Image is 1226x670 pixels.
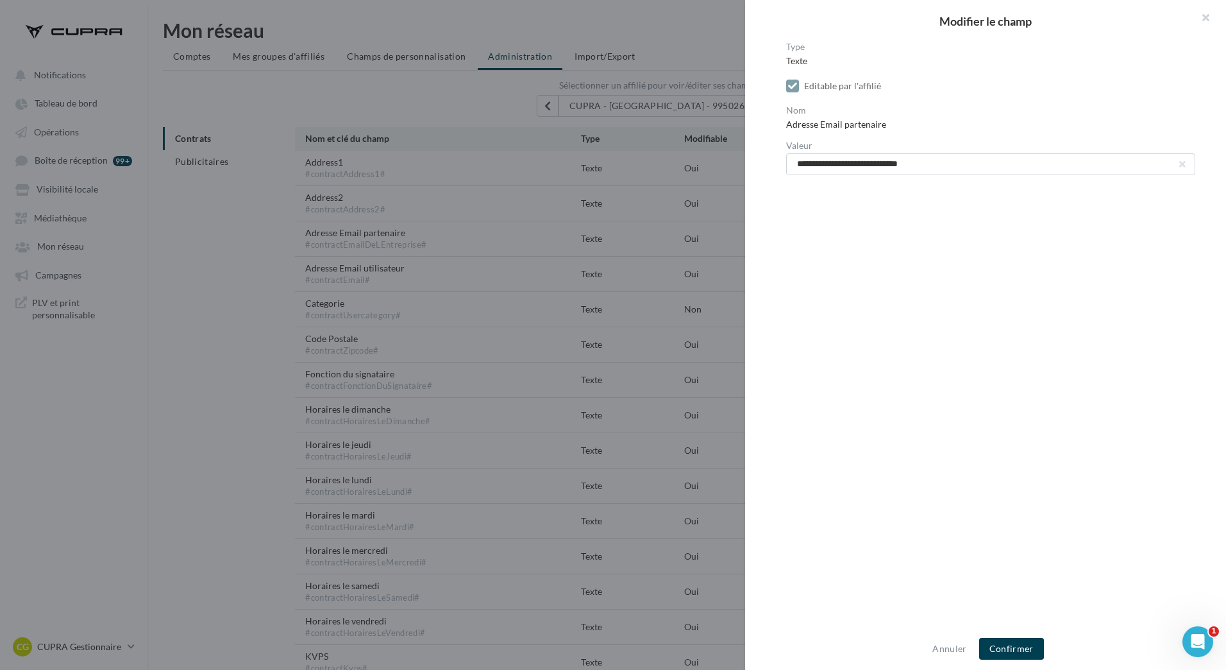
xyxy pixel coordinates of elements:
[786,118,1195,131] div: Adresse Email partenaire
[766,15,1205,27] h2: Modifier le champ
[927,641,971,657] button: Annuler
[804,80,881,92] div: Editable par l'affilié
[786,141,1195,150] label: Valeur
[786,42,1195,51] label: Type
[786,106,1195,115] label: Nom
[1209,626,1219,637] span: 1
[1182,626,1213,657] iframe: Intercom live chat
[786,55,1195,67] div: Texte
[979,638,1044,660] button: Confirmer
